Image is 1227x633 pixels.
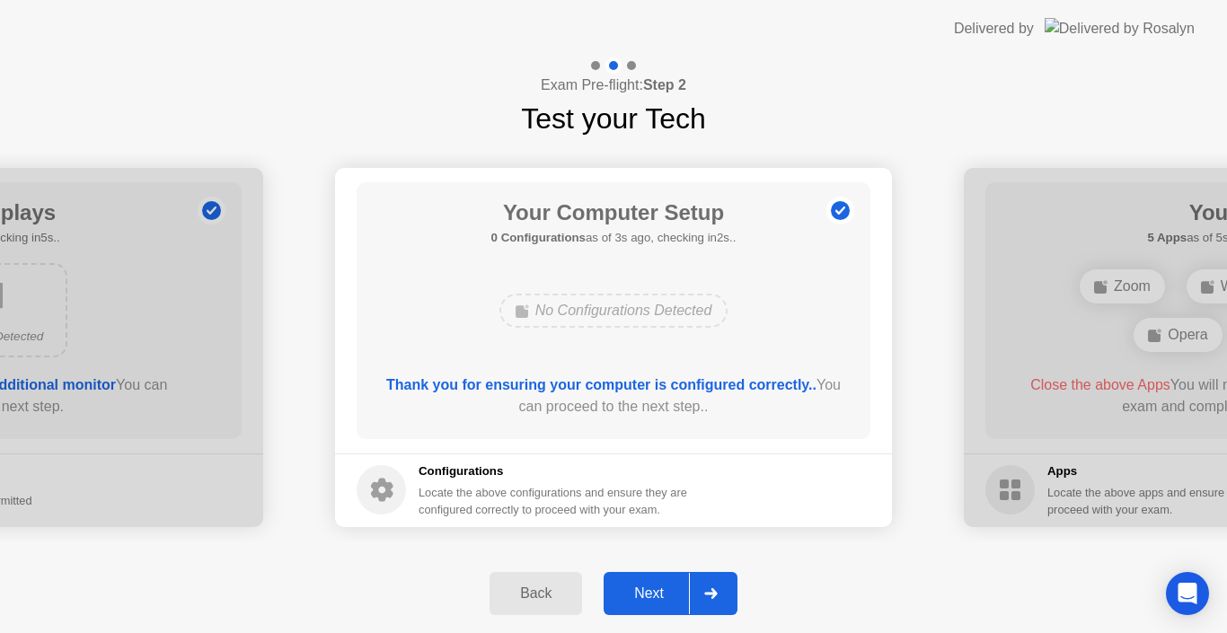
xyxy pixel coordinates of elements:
div: You can proceed to the next step.. [383,374,845,418]
div: Open Intercom Messenger [1166,572,1209,615]
div: Delivered by [954,18,1034,40]
div: Next [609,585,689,602]
b: 0 Configurations [491,231,586,244]
button: Back [490,572,582,615]
div: Back [495,585,577,602]
h4: Exam Pre-flight: [541,75,686,96]
h1: Your Computer Setup [491,197,737,229]
div: Locate the above configurations and ensure they are configured correctly to proceed with your exam. [419,484,691,518]
div: No Configurations Detected [499,294,728,328]
img: Delivered by Rosalyn [1045,18,1195,39]
b: Thank you for ensuring your computer is configured correctly.. [386,377,817,392]
h1: Test your Tech [521,97,706,140]
b: Step 2 [643,77,686,92]
h5: as of 3s ago, checking in2s.. [491,229,737,247]
h5: Configurations [419,462,691,480]
button: Next [604,572,737,615]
